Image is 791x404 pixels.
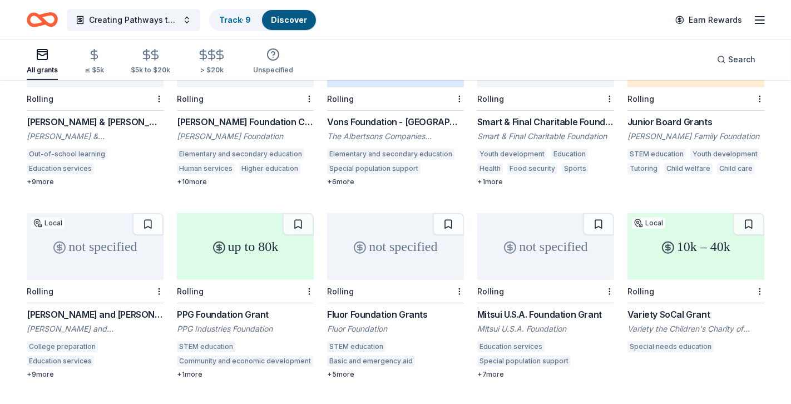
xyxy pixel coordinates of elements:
div: Smart & Final Charitable Foundation Donations [477,115,614,129]
a: not specifiedRollingMitsui U.S.A. Foundation GrantMitsui U.S.A. FoundationEducation servicesSpeci... [477,213,614,379]
div: Special population support [477,356,571,367]
button: Track· 9Discover [209,9,317,31]
div: [PERSON_NAME] Family Foundation [627,131,764,142]
div: Rolling [327,287,354,296]
div: Mitsui U.S.A. Foundation Grant [477,308,614,321]
div: Rolling [627,94,654,104]
div: + 5 more [327,370,464,379]
div: Education [551,149,588,160]
div: Child welfare [664,163,713,174]
a: Track· 9 [219,15,251,24]
div: > $20k [197,66,226,75]
div: PPG Foundation Grant [177,308,314,321]
div: The Albertsons Companies Foundation [327,131,464,142]
div: STEM education [177,341,235,352]
div: PPG Industries Foundation [177,323,314,334]
div: Rolling [177,94,204,104]
div: Vons Foundation - [GEOGRAPHIC_DATA][US_STATE] [327,115,464,129]
a: up to 10kLocalRollingJunior Board Grants[PERSON_NAME] Family FoundationSTEM educationYouth develo... [627,21,764,178]
div: Health [477,163,503,174]
div: STEM education [627,149,686,160]
div: Education services [27,163,94,174]
div: Education services [27,356,94,367]
div: + 1 more [477,178,614,186]
a: Earn Rewards [669,10,749,30]
div: Special needs education [627,341,714,352]
div: College preparation [27,341,98,352]
div: Elementary and secondary education [327,149,454,160]
button: ≤ $5k [85,44,104,80]
div: Rolling [27,287,53,296]
div: Higher education [239,163,300,174]
a: 10k – 40kLocalRollingVariety SoCal GrantVariety the Children's Charity of [GEOGRAPHIC_DATA][US_ST... [627,213,764,356]
div: Elementary and secondary education [177,149,304,160]
div: Rolling [327,94,354,104]
div: Sports [562,163,589,174]
div: not specified [27,213,164,280]
button: Creating Pathways to STEM for Marginalized Youth [67,9,200,31]
div: 10k – 40k [627,213,764,280]
div: Special population support [327,163,421,174]
a: not specifiedLocalRolling[PERSON_NAME] and [PERSON_NAME] Foundation[PERSON_NAME] and [PERSON_NAME... [27,213,164,379]
div: Child care [717,163,755,174]
span: Creating Pathways to STEM for Marginalized Youth [89,13,178,27]
div: All grants [27,66,58,75]
div: + 10 more [177,178,314,186]
a: up to 80kRollingPPG Foundation GrantPPG Industries FoundationSTEM educationCommunity and economic... [177,213,314,379]
a: Discover [271,15,307,24]
div: [PERSON_NAME] and [PERSON_NAME] Foundation [27,323,164,334]
a: Home [27,7,58,33]
div: not specified [477,213,614,280]
a: 1k – 5kLocalRollingVons Foundation - [GEOGRAPHIC_DATA][US_STATE]The Albertsons Companies Foundati... [327,21,464,186]
div: Out-of-school learning [27,149,107,160]
div: Local [31,218,65,229]
a: not specifiedRolling[PERSON_NAME] Foundation Charitable Donations[PERSON_NAME] FoundationElementa... [177,21,314,186]
div: Tutoring [627,163,660,174]
div: + 6 more [327,178,464,186]
div: + 9 more [27,370,164,379]
div: Rolling [627,287,654,296]
div: $5k to $20k [131,66,170,75]
div: not specified [327,213,464,280]
button: $5k to $20k [131,44,170,80]
div: [PERSON_NAME] Foundation Charitable Donations [177,115,314,129]
div: ≤ $5k [85,66,104,75]
div: Education services [477,341,545,352]
div: Youth development [477,149,547,160]
div: Local [632,218,665,229]
div: Fluor Foundation Grants [327,308,464,321]
div: Youth development [690,149,760,160]
button: Search [708,48,764,71]
span: Search [728,53,755,66]
div: [PERSON_NAME] Foundation [177,131,314,142]
div: Junior Board Grants [627,115,764,129]
div: Community and economic development [177,356,313,367]
button: > $20k [197,44,226,80]
div: [PERSON_NAME] and [PERSON_NAME] Foundation [27,308,164,321]
div: Variety SoCal Grant [627,308,764,321]
div: Unspecified [253,66,293,75]
div: Food security [507,163,557,174]
div: Fluor Foundation [327,323,464,334]
div: up to 80k [177,213,314,280]
div: [PERSON_NAME] & [PERSON_NAME][US_STATE] Foundation [27,131,164,142]
a: not specifiedRolling[PERSON_NAME] & [PERSON_NAME][US_STATE] Foundation Grants[PERSON_NAME] & [PER... [27,21,164,186]
div: Variety the Children's Charity of [GEOGRAPHIC_DATA][US_STATE] [627,323,764,334]
div: Rolling [27,94,53,104]
div: STEM education [327,341,385,352]
div: Human services [177,163,235,174]
div: + 7 more [477,370,614,379]
div: Rolling [177,287,204,296]
div: Rolling [477,94,504,104]
a: not specifiedRollingFluor Foundation GrantsFluor FoundationSTEM educationBasic and emergency aidE... [327,213,464,379]
div: Mitsui U.S.A. Foundation [477,323,614,334]
div: Education [419,356,456,367]
div: + 9 more [27,178,164,186]
div: Basic and emergency aid [327,356,415,367]
div: Smart & Final Charitable Foundation [477,131,614,142]
button: Unspecified [253,43,293,80]
div: + 1 more [177,370,314,379]
div: [PERSON_NAME] & [PERSON_NAME][US_STATE] Foundation Grants [27,115,164,129]
a: not specifiedLocalRollingSmart & Final Charitable Foundation DonationsSmart & Final Charitable Fo... [477,21,614,186]
div: Rolling [477,287,504,296]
